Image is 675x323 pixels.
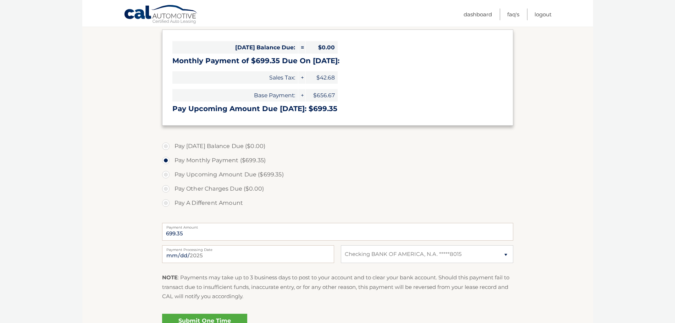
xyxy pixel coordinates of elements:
label: Pay Other Charges Due ($0.00) [162,182,513,196]
input: Payment Amount [162,223,513,241]
input: Payment Date [162,245,334,263]
h3: Pay Upcoming Amount Due [DATE]: $699.35 [172,104,503,113]
span: $42.68 [306,71,338,84]
strong: NOTE [162,274,178,281]
span: [DATE] Balance Due: [172,41,298,54]
span: = [298,41,305,54]
span: $0.00 [306,41,338,54]
span: $656.67 [306,89,338,102]
label: Pay A Different Amount [162,196,513,210]
span: + [298,89,305,102]
label: Pay Upcoming Amount Due ($699.35) [162,168,513,182]
label: Payment Amount [162,223,513,229]
span: Base Payment: [172,89,298,102]
a: Dashboard [464,9,492,20]
span: Sales Tax: [172,71,298,84]
a: FAQ's [507,9,519,20]
p: : Payments may take up to 3 business days to post to your account and to clear your bank account.... [162,273,513,301]
label: Pay [DATE] Balance Due ($0.00) [162,139,513,153]
a: Cal Automotive [124,5,198,25]
label: Pay Monthly Payment ($699.35) [162,153,513,168]
label: Payment Processing Date [162,245,334,251]
a: Logout [535,9,552,20]
h3: Monthly Payment of $699.35 Due On [DATE]: [172,56,503,65]
span: + [298,71,305,84]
